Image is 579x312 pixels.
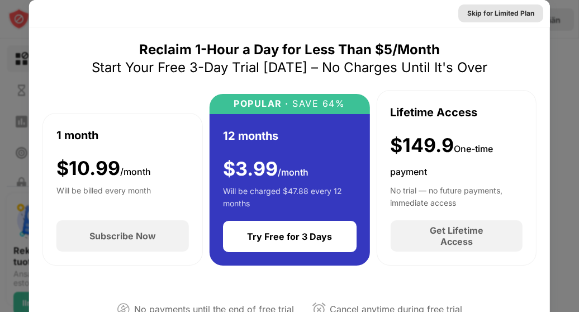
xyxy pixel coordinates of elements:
[390,185,523,207] div: No trial — no future payments, immediate access
[56,127,98,144] div: 1 month
[390,104,477,121] div: Lifetime Access
[412,225,500,247] div: Get Lifetime Access
[56,185,151,207] div: Will be billed every month
[223,127,278,144] div: 12 months
[139,41,440,59] div: Reclaim 1-Hour a Day for Less Than $5/Month
[289,98,345,109] div: SAVE 64%
[278,167,309,178] span: /month
[92,59,487,77] div: Start Your Free 3-Day Trial [DATE] – No Charges Until It's Over
[234,98,289,109] div: POPULAR ·
[89,230,156,242] div: Subscribe Now
[247,231,332,242] div: Try Free for 3 Days
[223,158,309,181] div: $ 3.99
[390,134,523,180] div: $149.9
[467,8,534,19] div: Skip for Limited Plan
[390,143,493,177] span: One-time payment
[56,157,151,180] div: $ 10.99
[223,185,357,207] div: Will be charged $47.88 every 12 months
[120,166,151,177] span: /month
